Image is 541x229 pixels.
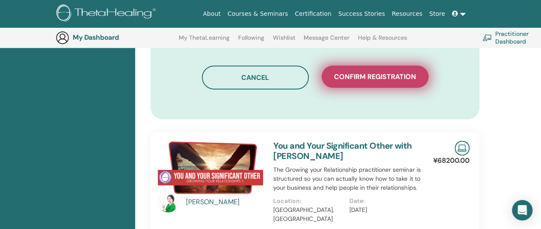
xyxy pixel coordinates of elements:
a: Certification [291,6,334,22]
a: Wishlist [273,34,296,48]
a: Message Center [304,34,349,48]
img: chalkboard-teacher.svg [482,34,492,41]
p: Date: [349,197,420,206]
h3: My Dashboard [73,33,158,41]
a: My ThetaLearning [179,34,230,48]
img: Live Online Seminar [455,141,470,156]
p: [DATE] [349,206,420,214]
p: The Growing your Relationship practitioner seminar is structured so you can actually know how to ... [273,165,425,192]
img: You and Your Significant Other [158,141,263,194]
a: Following [238,34,264,48]
a: Courses & Seminars [224,6,292,22]
a: [PERSON_NAME] [186,197,265,207]
a: About [199,6,224,22]
a: You and Your Significant Other with [PERSON_NAME] [273,140,411,161]
p: [GEOGRAPHIC_DATA], [GEOGRAPHIC_DATA] [273,206,344,223]
a: Success Stories [335,6,388,22]
div: Open Intercom Messenger [512,200,532,220]
p: ¥68200.00 [433,156,470,166]
button: Cancel [202,65,309,89]
a: Resources [388,6,426,22]
p: Location: [273,197,344,206]
img: generic-user-icon.jpg [56,31,69,44]
button: Confirm registration [322,65,429,88]
img: logo.png [56,4,159,23]
img: default.jpg [158,192,178,212]
span: Confirm registration [334,72,416,81]
a: Store [426,6,449,22]
a: Help & Resources [358,34,407,48]
span: Cancel [241,73,269,82]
